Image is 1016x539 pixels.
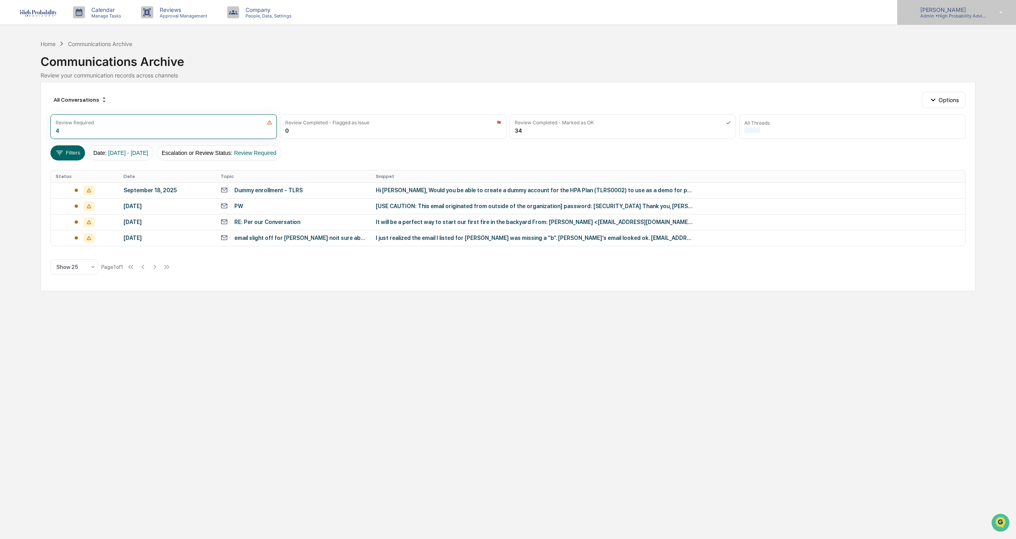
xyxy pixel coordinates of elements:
[108,150,148,156] span: [DATE] - [DATE]
[376,203,693,209] div: [USE CAUTION: This email originated from outside of the organization] password: [SECURITY_DATA] T...
[5,97,54,111] a: 🖐️Preclearance
[371,170,965,182] th: Snippet
[54,97,102,111] a: 🗄️Attestations
[56,134,96,141] a: Powered byPylon
[744,120,770,126] div: All Threads
[726,120,731,125] img: icon
[5,112,53,126] a: 🔎Data Lookup
[124,219,211,225] div: [DATE]
[56,120,94,126] div: Review Required
[285,127,289,134] div: 0
[124,203,211,209] div: [DATE]
[153,6,211,13] p: Reviews
[85,6,125,13] p: Calendar
[234,219,300,225] div: RE: Per our Conversation
[234,187,303,193] div: Dummy enrollment - TLRS
[68,41,132,47] div: Communications Archive
[41,72,975,79] div: Review your communication records across channels
[239,6,296,13] p: Company
[914,13,988,19] p: Admin • High Probability Advisors, LLC
[922,92,965,108] button: Options
[79,135,96,141] span: Pylon
[88,145,153,160] button: Date:[DATE] - [DATE]
[914,6,988,13] p: [PERSON_NAME]
[50,93,110,106] div: All Conversations
[41,41,56,47] div: Home
[51,170,118,182] th: Status
[376,235,693,241] div: I just realized the email I listed for [PERSON_NAME] was missing a “b”. [PERSON_NAME]’s email loo...
[50,145,85,160] button: Filters
[156,145,282,160] button: Escalation or Review Status:Review Required
[27,69,100,75] div: We're available if you need us!
[66,100,99,108] span: Attestations
[8,17,145,29] p: How can we help?
[119,170,216,182] th: Date
[153,13,211,19] p: Approval Management
[515,127,522,134] div: 34
[496,120,501,125] img: icon
[267,120,272,125] img: icon
[124,187,211,193] div: September 18, 2025
[124,235,211,241] div: [DATE]
[8,116,14,122] div: 🔎
[27,61,130,69] div: Start new chat
[216,170,371,182] th: Topic
[234,150,276,156] span: Review Required
[376,187,693,193] div: Hi [PERSON_NAME], Would you be able to create a dummy account for the HPA Plan (TLRS0002) to use ...
[85,13,125,19] p: Manage Tasks
[991,513,1012,534] iframe: Open customer support
[239,13,296,19] p: People, Data, Settings
[285,120,369,126] div: Review Completed - Flagged as Issue
[376,219,693,225] div: It will be a perfect way to start our first fire in the backyard From: [PERSON_NAME] <[EMAIL_ADDR...
[101,264,123,270] div: Page 1 of 1
[58,101,64,107] div: 🗄️
[19,8,57,16] img: logo
[234,203,243,209] div: PW
[8,101,14,107] div: 🖐️
[8,61,22,75] img: 1746055101610-c473b297-6a78-478c-a979-82029cc54cd1
[16,100,51,108] span: Preclearance
[41,48,975,69] div: Communications Archive
[16,115,50,123] span: Data Lookup
[234,235,366,241] div: email slight off for [PERSON_NAME] noit sure about [PERSON_NAME]
[515,120,594,126] div: Review Completed - Marked as OK
[56,127,59,134] div: 4
[135,63,145,73] button: Start new chat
